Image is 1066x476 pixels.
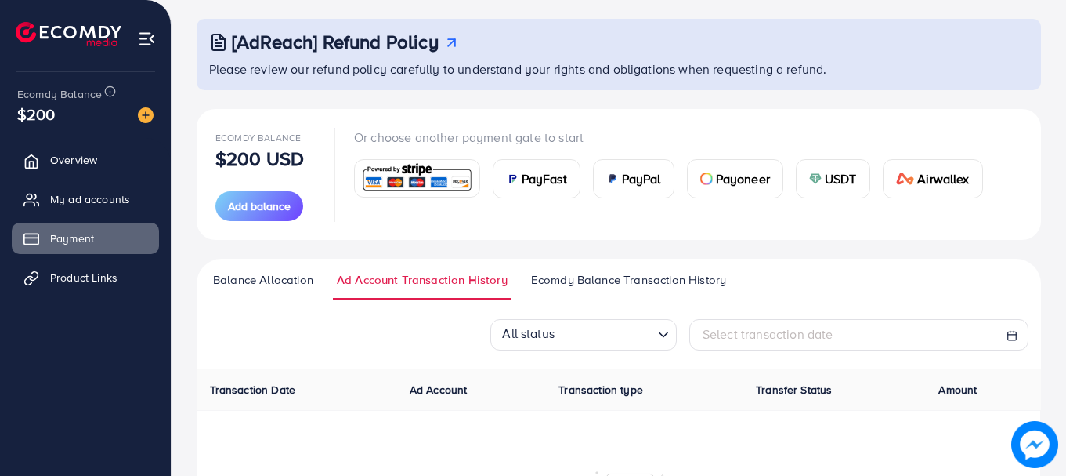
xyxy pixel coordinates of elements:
span: Ecomdy Balance Transaction History [531,271,726,289]
a: cardAirwallex [883,159,983,198]
span: Add balance [228,198,291,214]
span: Transaction Date [210,382,296,398]
span: Amount [938,382,977,398]
span: Payment [50,231,94,246]
div: Search for option [490,319,677,351]
span: Ad Account Transaction History [337,271,508,289]
a: Overview [12,144,159,176]
span: All status [499,320,558,346]
span: Transaction type [558,382,643,398]
span: Balance Allocation [213,271,313,289]
p: $200 USD [215,149,304,168]
a: card [354,159,480,198]
input: Search for option [559,321,652,346]
span: Select transaction date [703,325,833,343]
span: USDT [825,169,857,188]
img: image [1011,421,1058,468]
span: My ad accounts [50,191,130,207]
img: menu [138,30,156,48]
button: Add balance [215,191,303,221]
img: card [506,173,519,185]
span: Overview [50,152,97,168]
a: Payment [12,223,159,254]
img: card [809,173,822,185]
img: image [138,107,154,123]
img: card [700,173,713,185]
span: Ad Account [410,382,468,398]
span: Transfer Status [756,382,832,398]
span: PayPal [622,169,661,188]
img: card [360,162,475,195]
span: Ecomdy Balance [215,131,301,144]
span: $200 [17,103,56,125]
p: Please review our refund policy carefully to understand your rights and obligations when requesti... [209,60,1032,78]
span: Ecomdy Balance [17,86,102,102]
a: cardUSDT [796,159,870,198]
h3: [AdReach] Refund Policy [232,31,439,53]
a: cardPayoneer [687,159,783,198]
img: logo [16,22,121,46]
span: Airwallex [917,169,969,188]
img: card [606,173,619,185]
a: Product Links [12,262,159,293]
span: Product Links [50,270,117,285]
span: PayFast [522,169,567,188]
a: cardPayFast [493,159,580,198]
a: cardPayPal [593,159,674,198]
p: Or choose another payment gate to start [354,128,996,147]
img: card [896,173,915,185]
span: Payoneer [716,169,770,188]
a: My ad accounts [12,183,159,215]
